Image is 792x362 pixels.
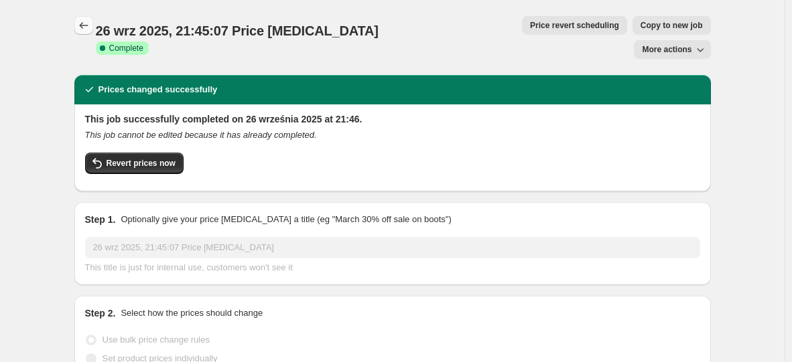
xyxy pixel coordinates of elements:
[522,16,627,35] button: Price revert scheduling
[641,20,703,31] span: Copy to new job
[85,213,116,226] h2: Step 1.
[85,262,293,272] span: This title is just for internal use, customers won't see it
[634,40,710,59] button: More actions
[642,44,691,55] span: More actions
[85,306,116,320] h2: Step 2.
[74,16,93,35] button: Price change jobs
[85,153,184,174] button: Revert prices now
[121,213,451,226] p: Optionally give your price [MEDICAL_DATA] a title (eg "March 30% off sale on boots")
[96,23,379,38] span: 26 wrz 2025, 21:45:07 Price [MEDICAL_DATA]
[109,43,143,54] span: Complete
[85,112,700,126] h2: This job successfully completed on 26 września 2025 at 21:46.
[633,16,711,35] button: Copy to new job
[121,306,263,320] p: Select how the prices should change
[85,130,317,140] i: This job cannot be edited because it has already completed.
[530,20,619,31] span: Price revert scheduling
[85,237,700,258] input: 30% off holiday sale
[103,335,210,345] span: Use bulk price change rules
[107,158,176,169] span: Revert prices now
[98,83,218,96] h2: Prices changed successfully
